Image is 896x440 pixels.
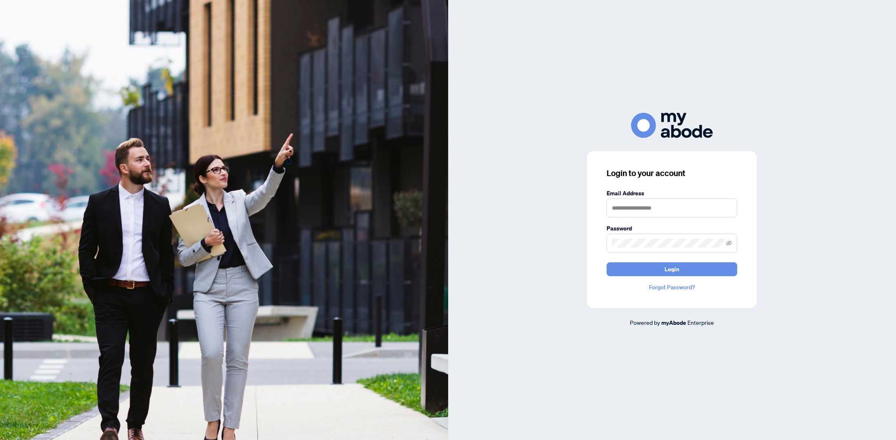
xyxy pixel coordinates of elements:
img: ma-logo [631,113,713,138]
span: Login [665,263,679,276]
a: myAbode [661,318,686,327]
span: eye-invisible [726,240,732,246]
span: Powered by [630,319,660,326]
label: Password [607,224,737,233]
a: Forgot Password? [607,283,737,292]
button: Login [607,262,737,276]
span: Enterprise [687,319,714,326]
label: Email Address [607,189,737,198]
h3: Login to your account [607,168,737,179]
